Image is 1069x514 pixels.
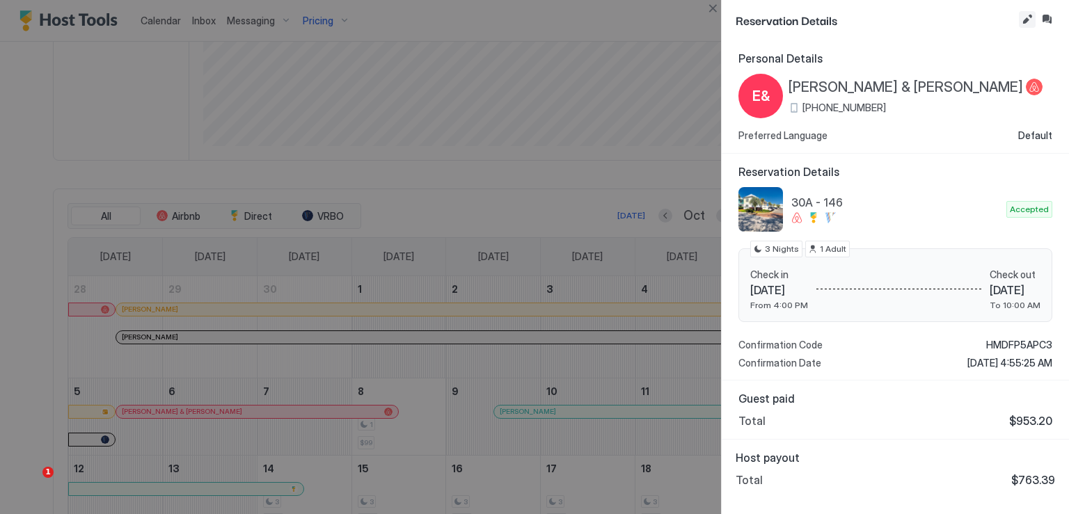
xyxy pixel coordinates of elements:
[752,86,770,106] span: E&
[1009,414,1052,428] span: $953.20
[990,283,1040,297] span: [DATE]
[1011,473,1055,487] span: $763.39
[1018,129,1052,142] span: Default
[42,467,54,478] span: 1
[1038,11,1055,28] button: Inbox
[14,467,47,500] iframe: Intercom live chat
[750,268,808,281] span: Check in
[990,300,1040,310] span: To 10:00 AM
[738,357,821,369] span: Confirmation Date
[738,414,766,428] span: Total
[750,283,808,297] span: [DATE]
[738,392,1052,405] span: Guest paid
[990,268,1040,281] span: Check out
[1010,203,1049,216] span: Accepted
[1019,11,1036,28] button: Edit reservation
[802,102,886,114] span: [PHONE_NUMBER]
[738,187,783,232] div: listing image
[738,51,1052,65] span: Personal Details
[738,129,828,142] span: Preferred Language
[736,11,1016,29] span: Reservation Details
[750,300,808,310] span: From 4:00 PM
[738,339,823,351] span: Confirmation Code
[736,451,1055,465] span: Host payout
[791,195,1001,209] span: 30A - 146
[765,243,799,255] span: 3 Nights
[789,79,1023,96] span: [PERSON_NAME] & [PERSON_NAME]
[738,165,1052,179] span: Reservation Details
[986,339,1052,351] span: HMDFP5APC3
[820,243,846,255] span: 1 Adult
[967,357,1052,369] span: [DATE] 4:55:25 AM
[736,473,763,487] span: Total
